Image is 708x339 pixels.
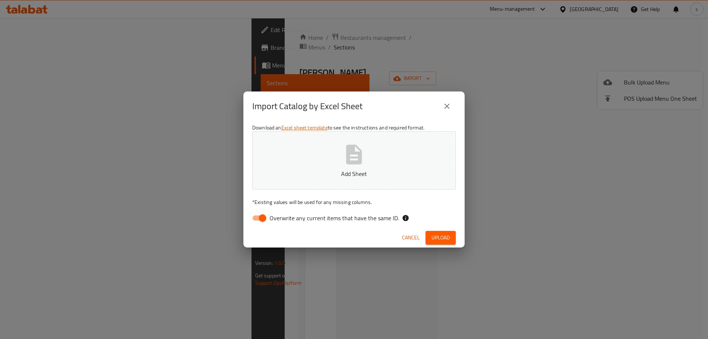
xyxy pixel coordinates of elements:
h2: Import Catalog by Excel Sheet [252,100,362,112]
div: Download an to see the instructions and required format. [243,121,465,228]
svg: If the overwrite option isn't selected, then the items that match an existing ID will be ignored ... [402,214,409,222]
span: Cancel [402,233,420,242]
button: Add Sheet [252,131,456,190]
button: Upload [426,231,456,245]
p: Existing values will be used for any missing columns. [252,198,456,206]
a: Excel sheet template [281,123,328,132]
button: Cancel [399,231,423,245]
p: Add Sheet [264,169,444,178]
button: close [438,97,456,115]
span: Overwrite any current items that have the same ID. [270,214,399,222]
span: Upload [431,233,450,242]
